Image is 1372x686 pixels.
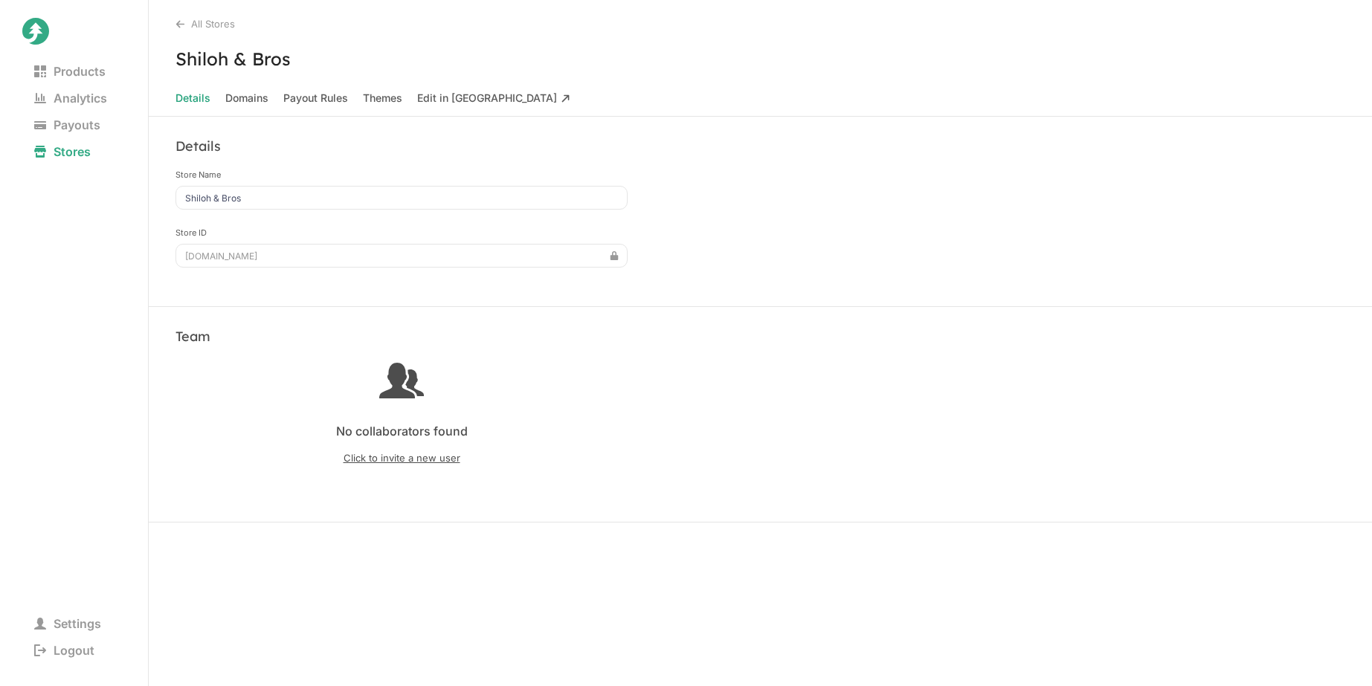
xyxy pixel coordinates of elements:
h3: Shiloh & Bros [149,48,1372,70]
span: Domains [225,88,268,109]
div: All Stores [175,18,1372,30]
span: Payout Rules [283,88,348,109]
span: Stores [22,141,103,162]
span: Payouts [22,114,112,135]
label: Store ID [175,227,628,238]
h3: Details [175,137,221,155]
span: Click to invite a new user [175,452,628,464]
label: Store Name [175,169,628,180]
span: Details [175,88,210,109]
h3: Team [175,328,210,345]
span: Products [22,61,117,82]
span: Settings [22,613,113,634]
span: Themes [363,88,402,109]
span: Edit in [GEOGRAPHIC_DATA] [417,88,570,109]
span: Logout [22,640,106,661]
span: Analytics [22,88,119,109]
p: No collaborators found [336,415,468,440]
